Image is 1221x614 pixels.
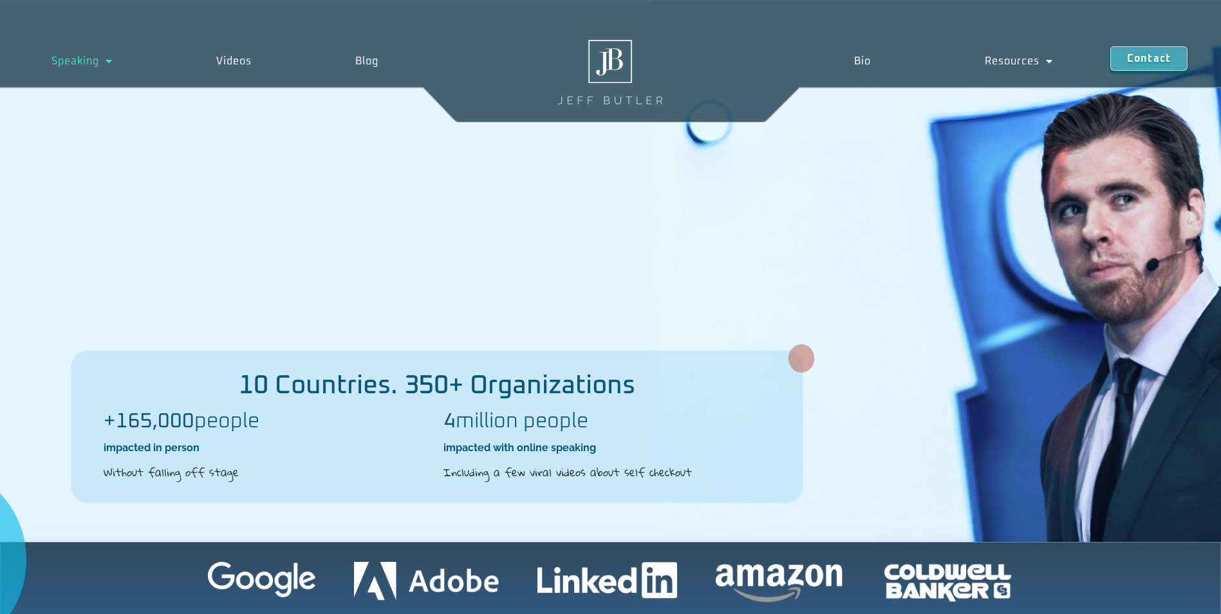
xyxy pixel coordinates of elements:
a: Resources [928,46,1110,76]
b: 4 [443,411,456,432]
h2: people [104,411,431,432]
h2: 10 Countries. 350+ Organizations [71,373,803,398]
a: Contact [1110,46,1188,71]
h2: Including a few viral videos about self checkout [443,464,770,481]
a: Videos [165,46,304,76]
nav: Menu [797,46,1110,76]
h2: impacted in person [104,441,431,455]
a: Bio [797,46,927,76]
h2: impacted with online speaking [443,441,770,455]
h2: million people [443,411,770,432]
h2: Without falling off stage [104,464,431,481]
b: +165,000 [104,411,194,432]
a: Blog [304,46,431,76]
span: Contact [1127,53,1171,64]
